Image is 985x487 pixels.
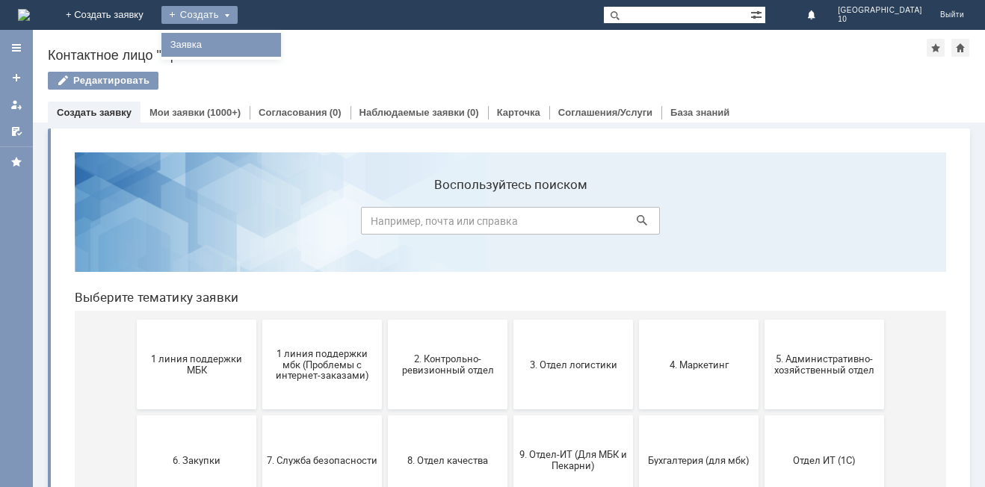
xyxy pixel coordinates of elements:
[207,107,241,118] div: (1000+)
[558,107,652,118] a: Соглашения/Услуги
[706,314,817,325] span: Отдел ИТ (1С)
[18,9,30,21] img: logo
[4,120,28,143] a: Мои согласования
[467,107,479,118] div: (0)
[359,107,465,118] a: Наблюдаемые заявки
[325,275,445,365] button: 8. Отдел качества
[78,404,189,426] span: Отдел-ИТ (Битрикс24 и CRM)
[702,275,821,365] button: Отдел ИТ (1С)
[702,370,821,460] button: [PERSON_NAME]. Услуги ИТ для МБК (оформляет L1)
[74,370,194,460] button: Отдел-ИТ (Битрикс24 и CRM)
[455,308,566,331] span: 9. Отдел-ИТ (Для МБК и Пекарни)
[200,370,319,460] button: Отдел-ИТ (Офис)
[259,107,327,118] a: Согласования
[581,314,691,325] span: Бухгалтерия (для мбк)
[200,275,319,365] button: 7. Служба безопасности
[74,179,194,269] button: 1 линия поддержки МБК
[576,275,696,365] button: Бухгалтерия (для мбк)
[330,107,342,118] div: (0)
[581,404,691,426] span: Это соглашение не активно!
[18,9,30,21] a: Перейти на домашнюю страницу
[581,218,691,229] span: 4. Маркетинг
[204,314,315,325] span: 7. Служба безопасности
[451,370,570,460] button: Франчайзинг
[78,314,189,325] span: 6. Закупки
[451,275,570,365] button: 9. Отдел-ИТ (Для МБК и Пекарни)
[330,314,440,325] span: 8. Отдел качества
[706,213,817,235] span: 5. Административно-хозяйственный отдел
[4,93,28,117] a: Мои заявки
[838,6,922,15] span: [GEOGRAPHIC_DATA]
[78,213,189,235] span: 1 линия поддержки МБК
[298,37,597,52] label: Воспользуйтесь поиском
[57,107,132,118] a: Создать заявку
[702,179,821,269] button: 5. Административно-хозяйственный отдел
[750,7,765,21] span: Расширенный поиск
[670,107,729,118] a: База знаний
[455,409,566,421] span: Франчайзинг
[927,39,945,57] div: Добавить в избранное
[204,207,315,241] span: 1 линия поддержки мбк (Проблемы с интернет-заказами)
[455,218,566,229] span: 3. Отдел логистики
[161,6,238,24] div: Создать
[576,370,696,460] button: Это соглашение не активно!
[298,66,597,94] input: Например, почта или справка
[325,179,445,269] button: 2. Контрольно-ревизионный отдел
[12,149,883,164] header: Выберите тематику заявки
[706,398,817,432] span: [PERSON_NAME]. Услуги ИТ для МБК (оформляет L1)
[951,39,969,57] div: Сделать домашней страницей
[74,275,194,365] button: 6. Закупки
[451,179,570,269] button: 3. Отдел логистики
[48,48,927,63] div: Контактное лицо "Брянск 10"
[204,409,315,421] span: Отдел-ИТ (Офис)
[200,179,319,269] button: 1 линия поддержки мбк (Проблемы с интернет-заказами)
[576,179,696,269] button: 4. Маркетинг
[838,15,922,24] span: 10
[4,66,28,90] a: Создать заявку
[497,107,540,118] a: Карточка
[330,409,440,421] span: Финансовый отдел
[164,36,278,54] a: Заявка
[149,107,205,118] a: Мои заявки
[330,213,440,235] span: 2. Контрольно-ревизионный отдел
[325,370,445,460] button: Финансовый отдел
